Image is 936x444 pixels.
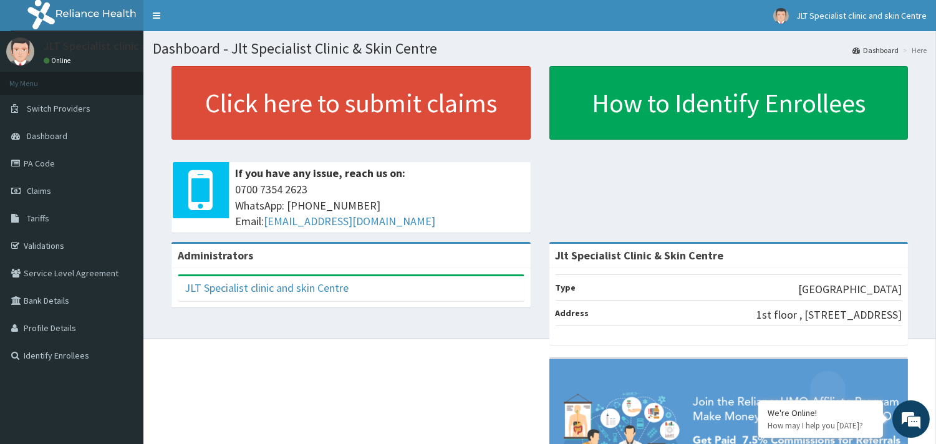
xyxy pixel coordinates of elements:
h1: Dashboard - Jlt Specialist Clinic & Skin Centre [153,41,927,57]
a: Click here to submit claims [171,66,531,140]
li: Here [900,45,927,55]
div: We're Online! [768,407,874,418]
span: Switch Providers [27,103,90,114]
p: [GEOGRAPHIC_DATA] [798,281,902,297]
b: If you have any issue, reach us on: [235,166,405,180]
b: Administrators [178,248,253,263]
p: JLT Specialist clinic and skin Centre [44,41,218,52]
span: Claims [27,185,51,196]
a: How to Identify Enrollees [549,66,909,140]
p: How may I help you today? [768,420,874,431]
a: Dashboard [852,45,899,55]
strong: Jlt Specialist Clinic & Skin Centre [556,248,724,263]
img: User Image [6,37,34,65]
a: JLT Specialist clinic and skin Centre [185,281,349,295]
b: Address [556,307,589,319]
span: 0700 7354 2623 WhatsApp: [PHONE_NUMBER] Email: [235,181,524,229]
span: Tariffs [27,213,49,224]
a: [EMAIL_ADDRESS][DOMAIN_NAME] [264,214,435,228]
p: 1st floor , [STREET_ADDRESS] [756,307,902,323]
img: User Image [773,8,789,24]
b: Type [556,282,576,293]
span: JLT Specialist clinic and skin Centre [796,10,927,21]
span: Dashboard [27,130,67,142]
a: Online [44,56,74,65]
